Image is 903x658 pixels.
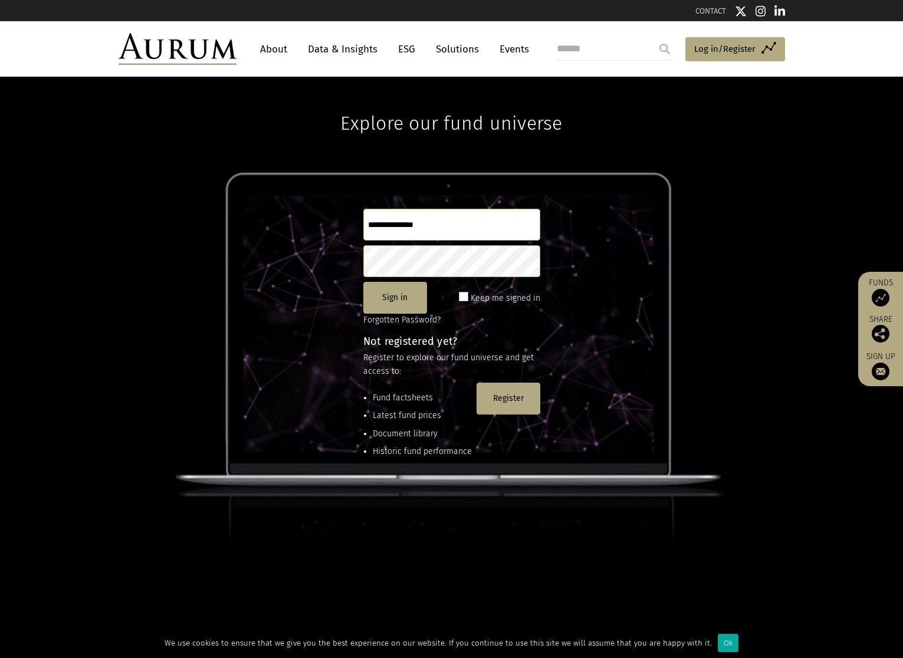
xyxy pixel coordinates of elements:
img: Access Funds [872,289,889,307]
div: Ok [718,634,738,652]
img: Sign up to our newsletter [872,363,889,380]
a: CONTACT [695,6,726,15]
input: Submit [653,37,677,61]
a: ESG [392,38,421,60]
button: Register [477,383,540,414]
a: Forgotten Password? [363,315,441,325]
li: Latest fund prices [373,409,472,422]
a: Log in/Register [685,37,785,62]
a: About [254,38,293,60]
img: Linkedin icon [774,5,785,17]
img: Instagram icon [756,5,766,17]
img: Aurum [119,33,237,65]
div: Share [864,315,897,343]
a: Data & Insights [302,38,383,60]
a: Solutions [430,38,485,60]
img: Twitter icon [735,5,747,17]
span: Log in/Register [694,42,756,56]
a: Events [494,38,529,60]
li: Historic fund performance [373,445,472,458]
a: Sign up [864,351,897,380]
img: Share this post [872,325,889,343]
label: Keep me signed in [471,291,540,305]
button: Sign in [363,282,427,314]
li: Document library [373,427,472,440]
a: Funds [864,278,897,307]
h1: Explore our fund universe [340,77,562,134]
li: Fund factsheets [373,391,472,404]
h4: Not registered yet? [363,336,540,347]
p: Register to explore our fund universe and get access to: [363,351,540,378]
